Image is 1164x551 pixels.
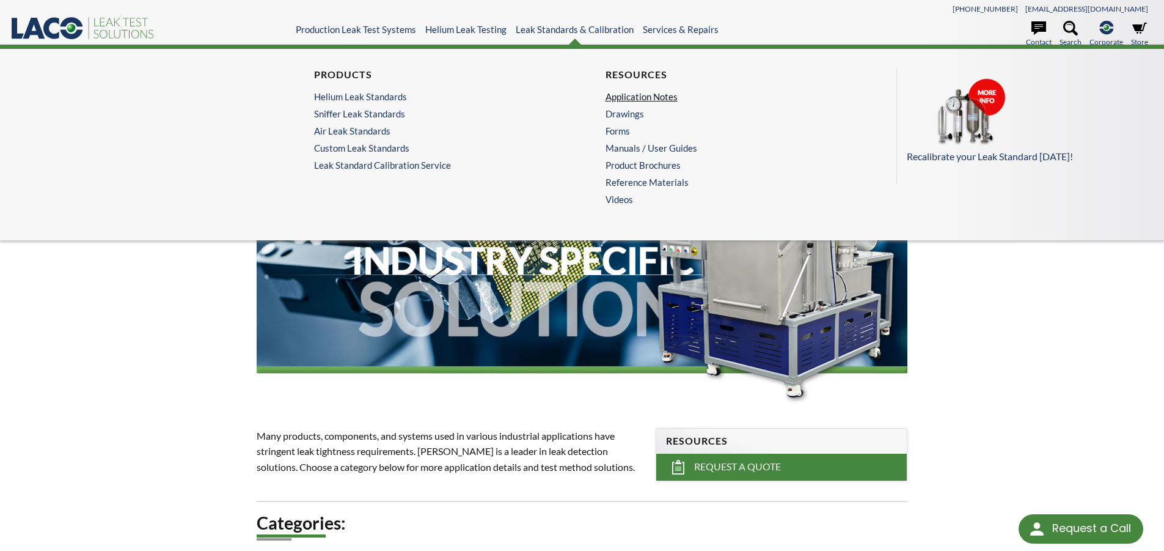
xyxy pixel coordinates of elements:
a: Services & Repairs [643,24,719,35]
h4: Resources [606,68,844,81]
h4: Products [314,68,552,81]
a: Manuals / User Guides [606,142,844,153]
div: Request a Call [1019,514,1143,544]
a: Air Leak Standards [314,125,552,136]
div: Request a Call [1052,514,1131,542]
a: Leak Standard Calibration Service [314,160,558,171]
a: Reference Materials [606,177,844,188]
h2: Categories: [257,512,908,534]
a: Videos [606,194,850,205]
a: [PHONE_NUMBER] [953,4,1018,13]
a: Drawings [606,108,844,119]
a: Custom Leak Standards [314,142,552,153]
span: Request a Quote [694,460,781,473]
p: Many products, components, and systems used in various industrial applications have stringent lea... [257,428,642,475]
img: Industry Specific Solutions header [257,144,908,405]
a: Product Brochures [606,160,844,171]
p: Recalibrate your Leak Standard [DATE]! [907,149,1141,165]
a: Helium Leak Testing [425,24,507,35]
a: Forms [606,125,844,136]
a: Recalibrate your Leak Standard [DATE]! [907,78,1141,165]
a: Sniffer Leak Standards [314,108,552,119]
a: Application Notes [606,91,844,102]
h4: Resources [666,435,897,448]
a: Helium Leak Standards [314,91,552,102]
a: Request a Quote [656,454,907,481]
a: Search [1060,21,1082,48]
a: [EMAIL_ADDRESS][DOMAIN_NAME] [1025,4,1148,13]
span: Corporate [1089,36,1123,48]
a: Contact [1026,21,1052,48]
img: round button [1027,519,1047,539]
img: Menu_Pods_CalLeaks.png [907,78,1029,147]
a: Store [1131,21,1148,48]
a: Leak Standards & Calibration [516,24,634,35]
a: Production Leak Test Systems [296,24,416,35]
